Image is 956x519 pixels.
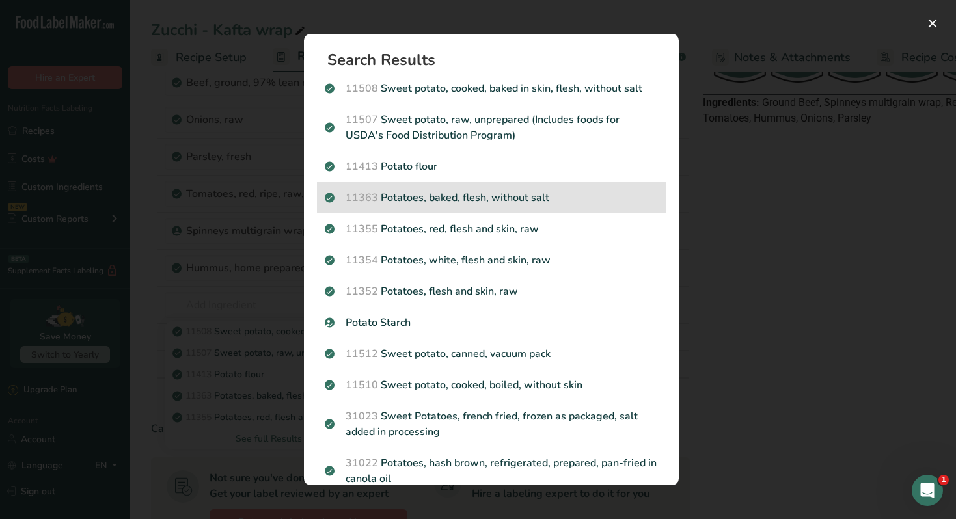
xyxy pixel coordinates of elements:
[346,284,378,299] span: 11352
[346,113,378,127] span: 11507
[325,159,658,174] p: Potato flour
[325,112,658,143] p: Sweet potato, raw, unprepared (Includes foods for USDA's Food Distribution Program)
[325,455,658,486] p: Potatoes, hash brown, refrigerated, prepared, pan-fried in canola oil
[325,252,658,268] p: Potatoes, white, flesh and skin, raw
[346,191,378,205] span: 11363
[325,221,658,237] p: Potatoes, red, flesh and skin, raw
[325,284,658,299] p: Potatoes, flesh and skin, raw
[938,475,949,485] span: 1
[325,377,658,393] p: Sweet potato, cooked, boiled, without skin
[325,408,658,440] p: Sweet Potatoes, french fried, frozen as packaged, salt added in processing
[327,52,666,68] h1: Search Results
[346,159,378,174] span: 11413
[346,409,378,423] span: 31023
[346,347,378,361] span: 11512
[325,81,658,96] p: Sweet potato, cooked, baked in skin, flesh, without salt
[346,378,378,392] span: 11510
[346,81,378,96] span: 11508
[346,222,378,236] span: 11355
[325,315,658,330] p: Potato Starch
[325,190,658,206] p: Potatoes, baked, flesh, without salt
[346,253,378,267] span: 11354
[346,456,378,470] span: 31022
[325,346,658,362] p: Sweet potato, canned, vacuum pack
[912,475,943,506] iframe: Intercom live chat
